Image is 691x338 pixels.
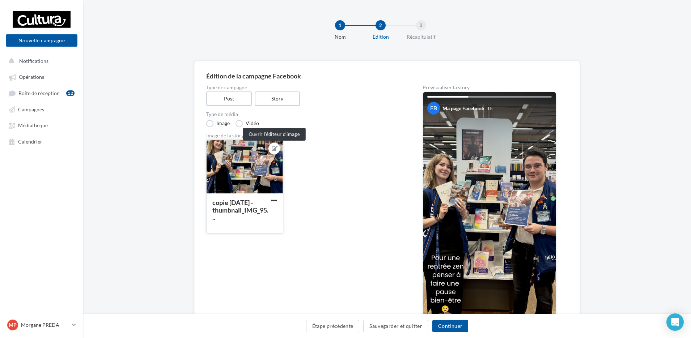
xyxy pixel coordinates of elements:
[18,106,44,112] span: Campagnes
[427,102,440,115] div: FB
[376,20,386,30] div: 2
[666,313,684,331] div: Open Intercom Messenger
[4,119,79,132] a: Médiathèque
[4,70,79,83] a: Opérations
[206,73,568,79] div: Édition de la campagne Facebook
[206,120,230,127] label: Image
[6,34,77,47] button: Nouvelle campagne
[6,318,77,332] a: MP Morgane PREDA
[4,135,79,148] a: Calendrier
[18,90,60,96] span: Boîte de réception
[18,123,48,129] span: Médiathèque
[4,86,79,100] a: Boîte de réception12
[206,91,252,106] label: Post
[236,120,259,127] label: Vidéo
[357,33,404,40] div: Edition
[423,85,556,90] div: Prévisualiser la story
[66,90,75,96] div: 12
[21,321,69,329] p: Morgane PREDA
[9,321,17,329] span: MP
[317,33,363,40] div: Nom
[19,74,44,80] span: Opérations
[212,198,268,222] div: copie [DATE] - thumbnail_IMG_95...
[306,320,360,332] button: Étape précédente
[416,20,426,30] div: 3
[442,105,484,112] div: Ma page Facebook
[335,20,345,30] div: 1
[19,58,48,64] span: Notifications
[206,133,399,138] div: Image de la story
[4,54,76,67] button: Notifications
[206,112,399,117] label: Type de média
[487,106,493,112] div: 1 h
[206,85,399,90] label: Type de campagne
[243,128,306,141] div: Ouvrir l'éditeur d’image
[255,91,300,106] label: Story
[18,138,42,145] span: Calendrier
[398,33,444,40] div: Récapitulatif
[4,103,79,116] a: Campagnes
[432,320,468,332] button: Continuer
[363,320,428,332] button: Sauvegarder et quitter
[423,104,556,316] img: Your Facebook story preview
